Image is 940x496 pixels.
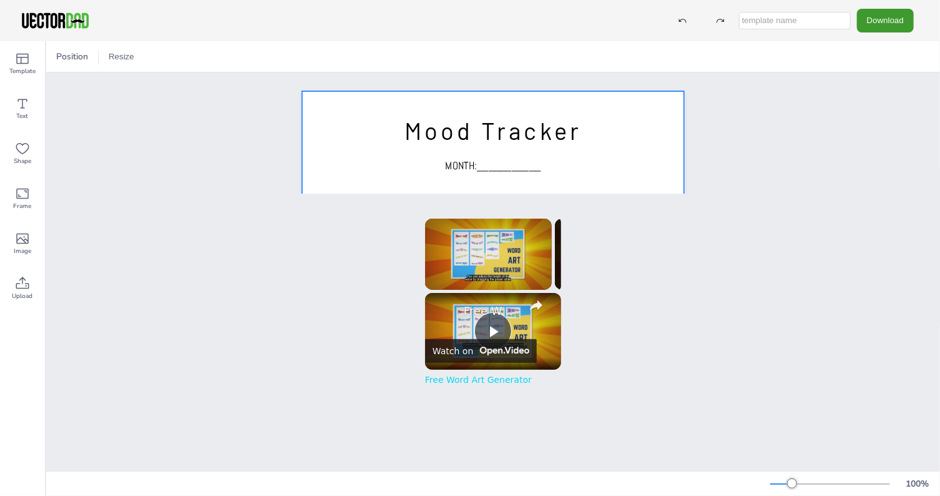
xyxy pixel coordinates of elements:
[14,201,32,211] span: Frame
[425,293,561,370] img: video of: Free Word Art Generator
[14,246,31,256] span: Image
[9,66,36,76] span: Template
[425,219,552,290] div: Video Player
[425,339,537,363] a: Watch on Open.Video
[903,478,933,490] div: 100 %
[739,12,851,29] input: template name
[404,116,582,145] span: Mood Tracker
[12,291,33,301] span: Upload
[446,159,541,172] span: MONTH:___________
[476,347,529,355] img: Video channel logo
[464,304,519,317] a: Free Word Art Generator
[14,156,31,166] span: Shape
[474,313,512,350] button: Play Video
[525,294,547,317] button: share
[433,346,473,356] div: Watch on
[425,375,532,385] a: Free Word Art Generator
[433,300,458,325] a: channel logo
[54,51,91,62] span: Position
[20,11,91,30] img: VectorDad-1.png
[425,293,561,370] div: Video Player
[104,47,139,67] button: Resize
[857,9,914,32] button: Download
[17,111,29,121] span: Text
